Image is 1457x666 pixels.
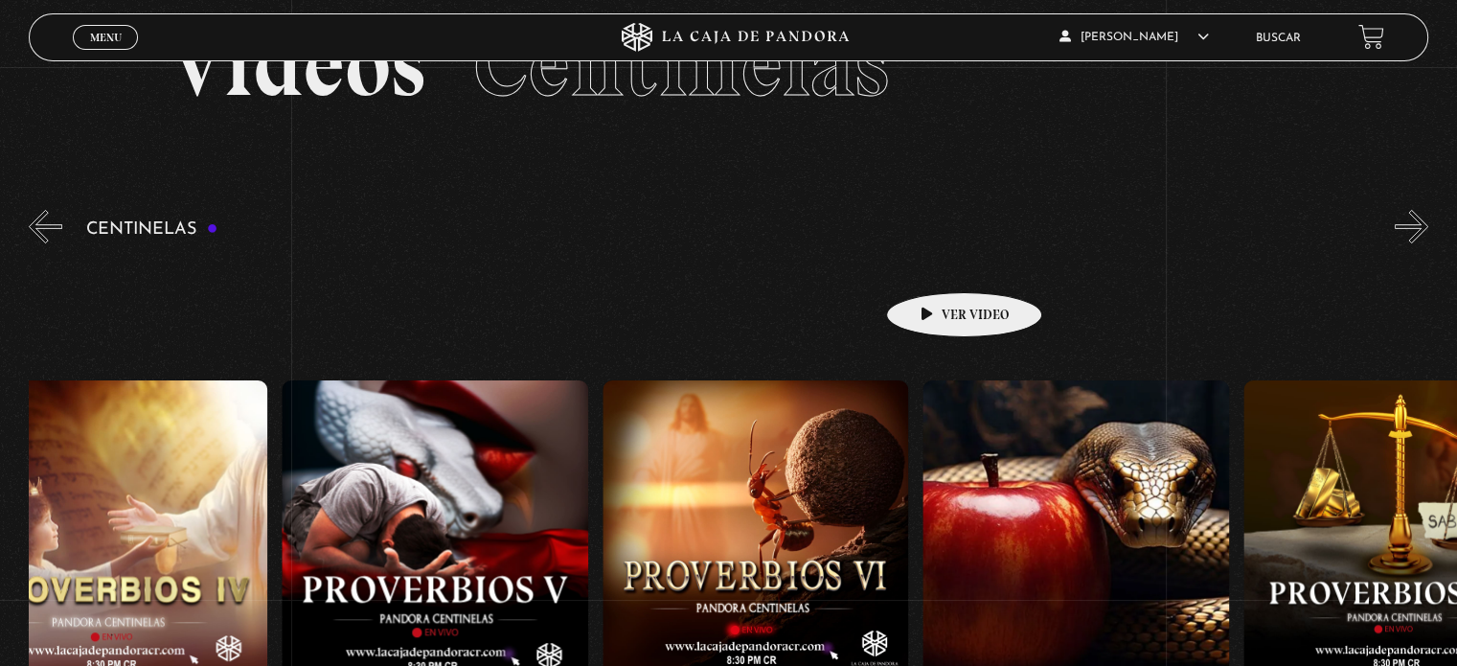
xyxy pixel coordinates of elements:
[29,210,62,243] button: Previous
[1395,210,1428,243] button: Next
[473,10,888,119] span: Centinelas
[1059,32,1209,43] span: [PERSON_NAME]
[1358,24,1384,50] a: View your shopping cart
[1256,33,1301,44] a: Buscar
[169,19,1287,110] h2: Videos
[86,220,217,239] h3: Centinelas
[90,32,122,43] span: Menu
[83,48,128,61] span: Cerrar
